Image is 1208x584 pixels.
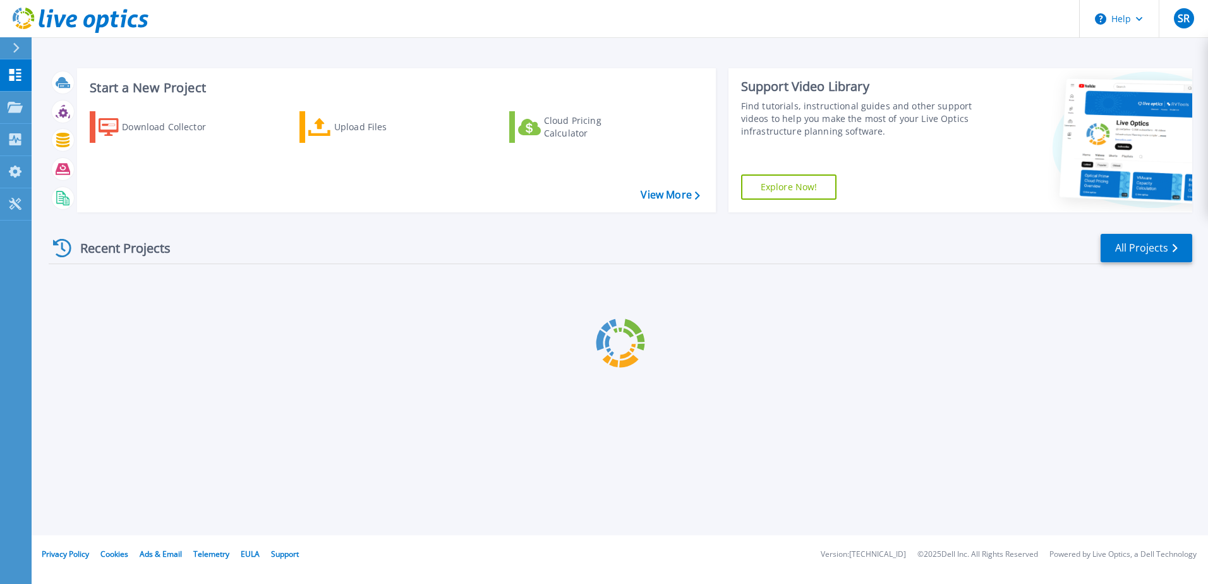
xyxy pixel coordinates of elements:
a: Explore Now! [741,174,837,200]
a: Cloud Pricing Calculator [509,111,650,143]
div: Support Video Library [741,78,977,95]
li: Version: [TECHNICAL_ID] [821,551,906,559]
a: Privacy Policy [42,549,89,559]
a: Ads & Email [140,549,182,559]
div: Cloud Pricing Calculator [544,114,645,140]
span: SR [1178,13,1190,23]
li: © 2025 Dell Inc. All Rights Reserved [917,551,1038,559]
div: Find tutorials, instructional guides and other support videos to help you make the most of your L... [741,100,977,138]
a: Download Collector [90,111,231,143]
a: Telemetry [193,549,229,559]
a: Support [271,549,299,559]
a: View More [641,189,699,201]
div: Recent Projects [49,233,188,264]
h3: Start a New Project [90,81,699,95]
a: Upload Files [299,111,440,143]
div: Upload Files [334,114,435,140]
a: EULA [241,549,260,559]
a: All Projects [1101,234,1192,262]
li: Powered by Live Optics, a Dell Technology [1049,551,1197,559]
div: Download Collector [122,114,223,140]
a: Cookies [100,549,128,559]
